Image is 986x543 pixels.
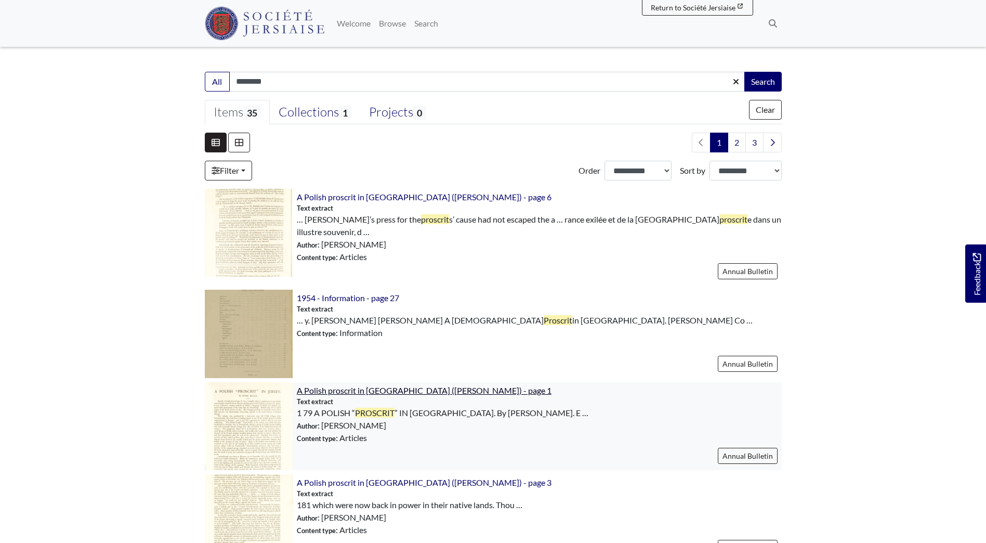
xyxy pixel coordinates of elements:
span: : Articles [297,524,367,536]
span: : Articles [297,251,367,263]
img: Société Jersiaise [205,7,325,40]
span: : [PERSON_NAME] [297,419,386,432]
a: A Polish proscrit in [GEOGRAPHIC_DATA] ([PERSON_NAME]) - page 3 [297,477,551,487]
span: Text extract [297,304,333,314]
span: … y. [PERSON_NAME] [PERSON_NAME] A [DEMOGRAPHIC_DATA] in [GEOGRAPHIC_DATA]. [PERSON_NAME] Co … [297,314,753,327]
a: Filter [205,161,252,180]
span: : [PERSON_NAME] [297,511,386,524]
a: A Polish proscrit in [GEOGRAPHIC_DATA] ([PERSON_NAME]) - page 1 [297,385,551,395]
button: Search [744,72,782,92]
a: 1954 - Information - page 27 [297,293,399,303]
span: 0 [413,106,426,120]
li: Previous page [692,133,711,152]
span: Content type [297,434,336,443]
span: Proscrit [544,315,572,325]
span: Content type [297,329,336,338]
span: 35 [243,106,261,120]
label: Order [579,164,600,177]
span: Text extract [297,397,333,407]
span: Feedback [970,253,983,295]
a: Would you like to provide feedback? [965,244,986,303]
span: Content type [297,526,336,535]
a: Goto page 2 [728,133,746,152]
span: Author [297,514,318,522]
span: 1 79 A POLISH “ ” IN [GEOGRAPHIC_DATA]. By [PERSON_NAME]. E … [297,407,588,419]
a: Browse [375,13,410,34]
a: Annual Bulletin [718,263,778,279]
a: Société Jersiaise logo [205,4,325,43]
span: Text extract [297,203,333,213]
span: : [PERSON_NAME] [297,238,386,251]
span: 181 which were now back in power in their native lands. Thou … [297,499,522,511]
a: Welcome [333,13,375,34]
span: proscrit [421,214,449,224]
img: A Polish proscrit in Jersey (Zeno Swietoslawski) - page 1 [205,382,293,470]
span: PROSCRIT [355,408,395,418]
label: Sort by [680,164,705,177]
img: 1954 - Information - page 27 [205,290,293,378]
a: Search [410,13,442,34]
span: proscrit [719,214,747,224]
span: Text extract [297,489,333,499]
button: All [205,72,230,92]
button: Clear [749,100,782,120]
div: Collections [279,105,351,120]
a: Annual Bulletin [718,448,778,464]
span: Goto page 1 [710,133,728,152]
input: Enter one or more search terms... [229,72,745,92]
span: … [PERSON_NAME]’s press for the s’ cause had not escaped the a … rance exilée et de la [GEOGRAPHI... [297,213,782,238]
div: Items [214,105,261,120]
span: Author [297,422,318,430]
nav: pagination [688,133,782,152]
a: A Polish proscrit in [GEOGRAPHIC_DATA] ([PERSON_NAME]) - page 6 [297,192,551,202]
a: Goto page 3 [745,133,764,152]
img: A Polish proscrit in Jersey (Zeno Swietoslawski) - page 6 [205,189,293,277]
a: Annual Bulletin [718,356,778,372]
span: Content type [297,253,336,262]
span: : Information [297,327,383,339]
a: Next page [763,133,782,152]
span: 1 [339,106,351,120]
div: Projects [369,105,426,120]
span: : Articles [297,432,367,444]
span: Return to Société Jersiaise [651,3,735,12]
span: Author [297,241,318,249]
